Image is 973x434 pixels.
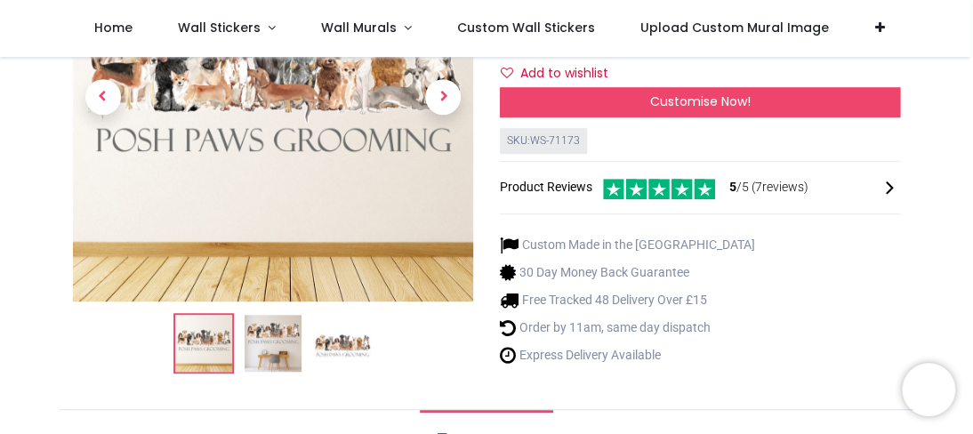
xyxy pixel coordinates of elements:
[85,79,121,115] span: Previous
[500,59,623,89] button: Add to wishlistAdd to wishlist
[500,263,755,282] li: 30 Day Money Back Guarantee
[500,291,755,309] li: Free Tracked 48 Delivery Over £15
[314,315,371,372] img: WS-71173-03
[729,179,808,197] span: /5 ( 7 reviews)
[457,19,595,36] span: Custom Wall Stickers
[500,176,900,200] div: Product Reviews
[94,19,133,36] span: Home
[650,92,751,110] span: Customise Now!
[178,19,261,36] span: Wall Stickers
[245,315,302,372] img: WS-71173-02
[729,180,736,194] span: 5
[501,67,513,79] i: Add to wishlist
[640,19,829,36] span: Upload Custom Mural Image
[500,128,587,154] div: SKU: WS-71173
[500,346,755,365] li: Express Delivery Available
[500,236,755,254] li: Custom Made in the [GEOGRAPHIC_DATA]
[902,363,955,416] iframe: Brevo live chat
[425,79,461,115] span: Next
[321,19,397,36] span: Wall Murals
[175,315,232,372] img: Personalised Name Dog Kennels Grooming Wall Sticker
[500,318,755,337] li: Order by 11am, same day dispatch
